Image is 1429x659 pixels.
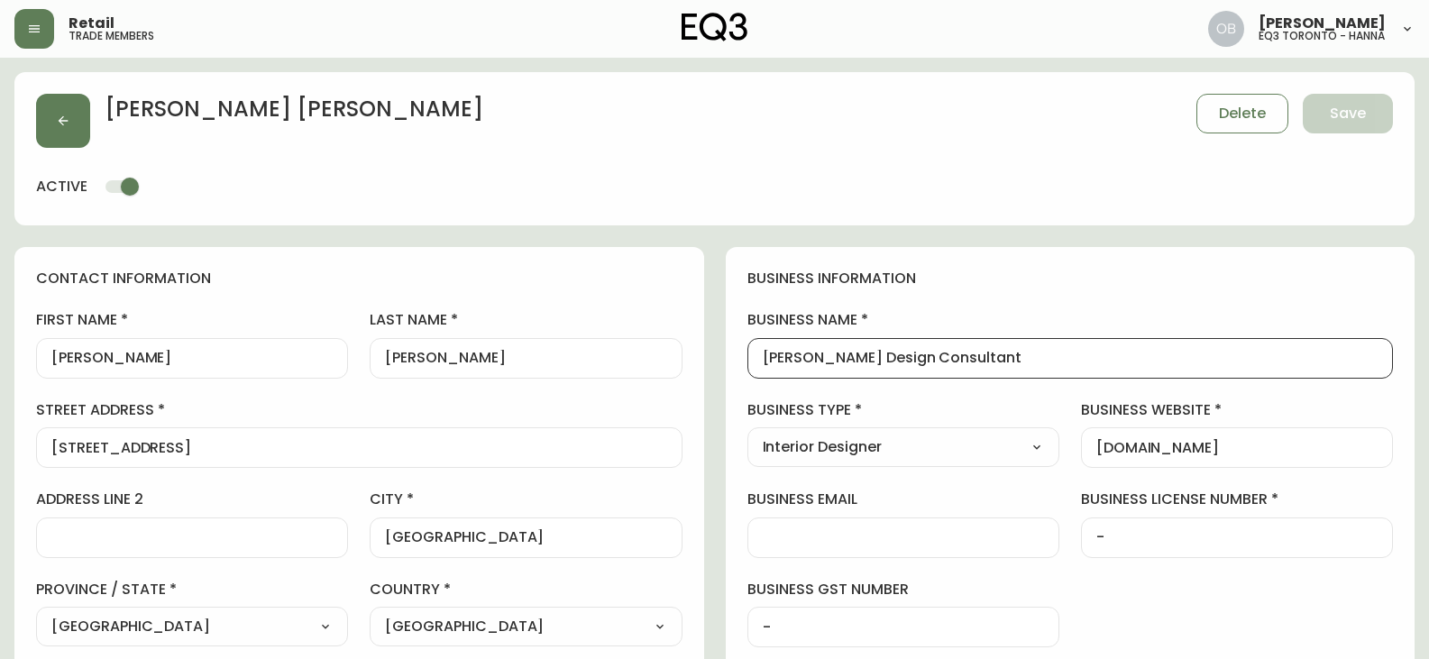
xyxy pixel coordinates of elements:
label: business website [1081,400,1393,420]
label: last name [370,310,682,330]
img: logo [682,13,748,41]
label: city [370,490,682,509]
label: address line 2 [36,490,348,509]
img: 8e0065c524da89c5c924d5ed86cfe468 [1208,11,1244,47]
button: Delete [1196,94,1288,133]
label: business type [747,400,1059,420]
h5: eq3 toronto - hanna [1259,31,1385,41]
h5: trade members [69,31,154,41]
label: business name [747,310,1394,330]
h4: active [36,177,87,197]
span: [PERSON_NAME] [1259,16,1386,31]
label: province / state [36,580,348,600]
label: business email [747,490,1059,509]
input: https://www.designshop.com [1096,439,1378,456]
span: Delete [1219,104,1266,124]
label: business gst number [747,580,1059,600]
h4: business information [747,269,1394,288]
label: street address [36,400,682,420]
h4: contact information [36,269,682,288]
span: Retail [69,16,115,31]
label: first name [36,310,348,330]
label: country [370,580,682,600]
label: business license number [1081,490,1393,509]
h2: [PERSON_NAME] [PERSON_NAME] [105,94,483,133]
